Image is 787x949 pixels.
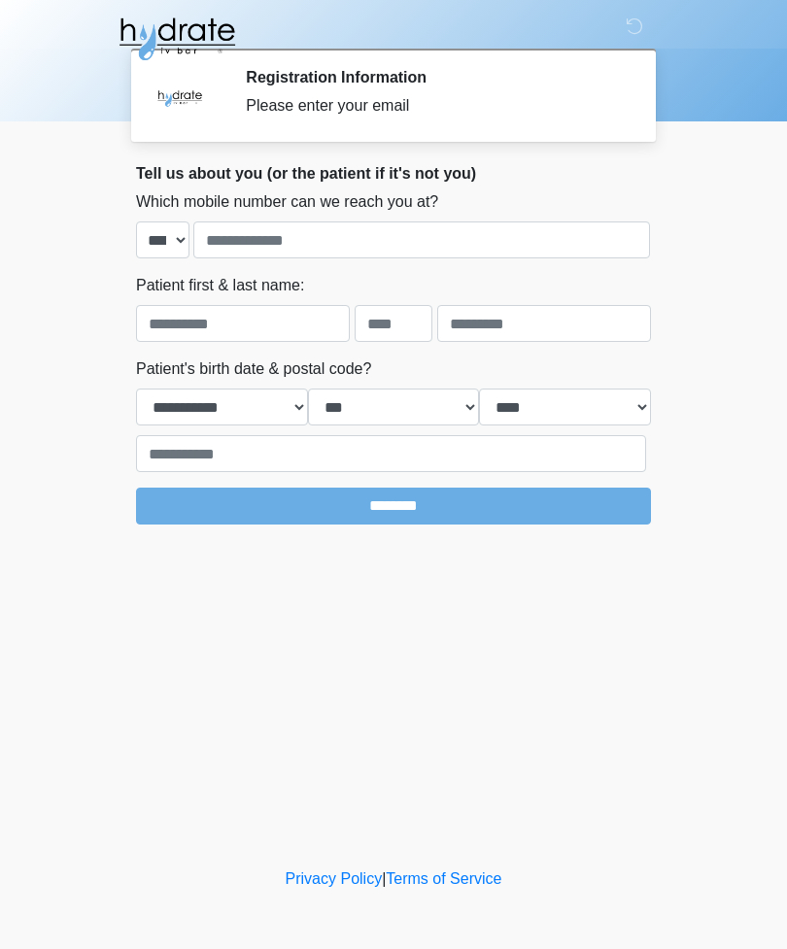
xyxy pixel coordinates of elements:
img: Hydrate IV Bar - Fort Collins Logo [117,15,237,63]
img: Agent Avatar [151,68,209,126]
h2: Tell us about you (or the patient if it's not you) [136,164,651,183]
label: Which mobile number can we reach you at? [136,190,438,214]
div: Please enter your email [246,94,622,118]
a: | [382,870,386,887]
a: Terms of Service [386,870,501,887]
a: Privacy Policy [286,870,383,887]
label: Patient's birth date & postal code? [136,357,371,381]
label: Patient first & last name: [136,274,304,297]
